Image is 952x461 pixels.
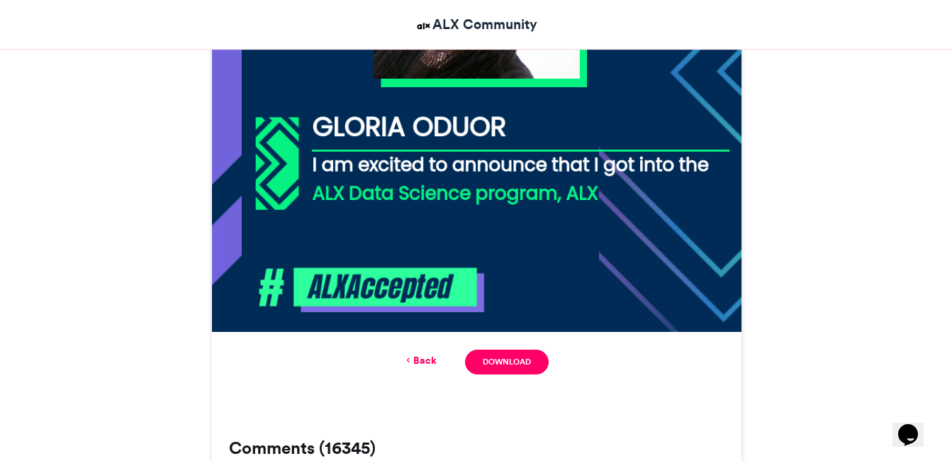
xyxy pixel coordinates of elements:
[229,440,724,457] h3: Comments (16345)
[892,404,938,447] iframe: chat widget
[465,350,548,374] a: Download
[403,353,437,368] a: Back
[415,17,432,35] img: ALX Community
[415,14,537,35] a: ALX Community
